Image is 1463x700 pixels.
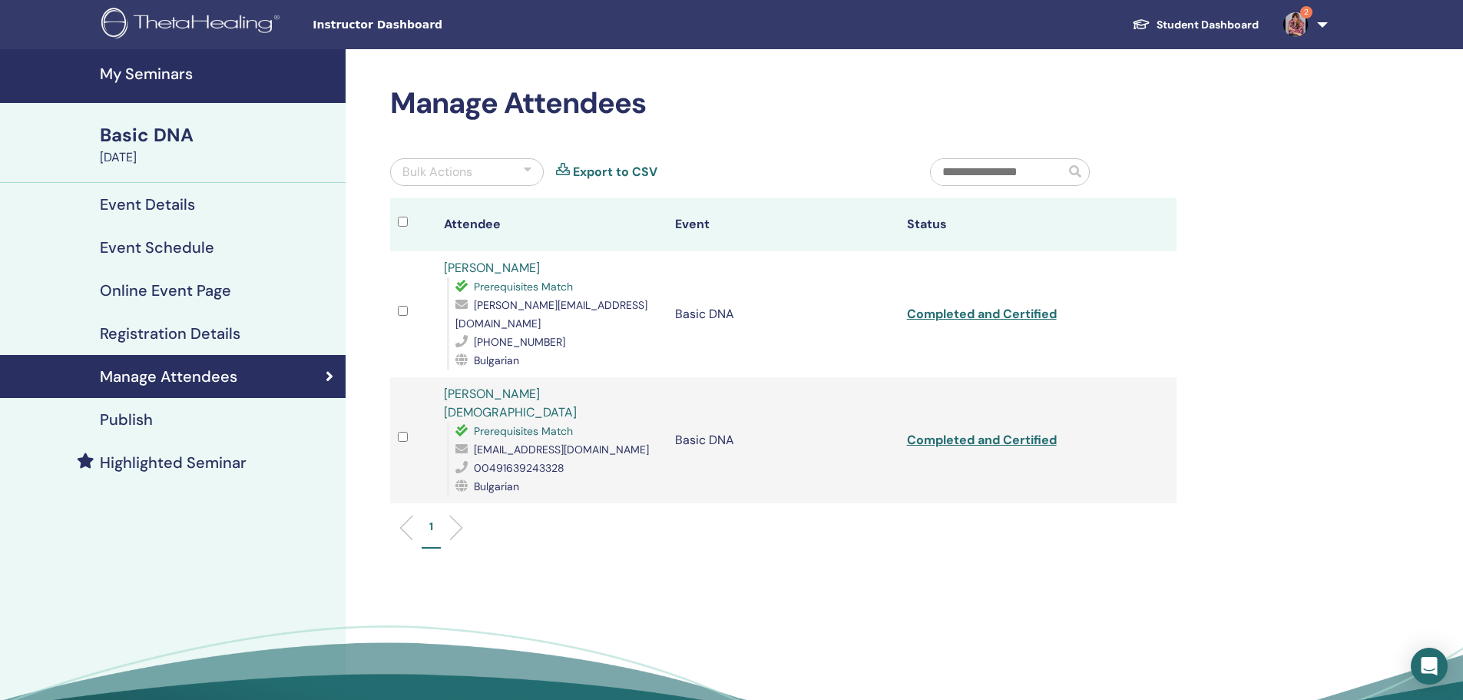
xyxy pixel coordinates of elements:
span: [EMAIL_ADDRESS][DOMAIN_NAME] [474,443,649,456]
div: Bulk Actions [402,163,472,181]
div: Basic DNA [100,122,336,148]
span: [PHONE_NUMBER] [474,335,565,349]
a: Basic DNA[DATE] [91,122,346,167]
span: Bulgarian [474,479,519,493]
span: Prerequisites Match [474,280,573,294]
span: Bulgarian [474,353,519,367]
h4: Highlighted Seminar [100,453,247,472]
th: Status [899,198,1130,251]
h4: My Seminars [100,65,336,83]
div: Open Intercom Messenger [1411,648,1448,685]
td: Basic DNA [667,377,899,503]
h2: Manage Attendees [390,86,1177,121]
span: [PERSON_NAME][EMAIL_ADDRESS][DOMAIN_NAME] [455,298,647,330]
p: 1 [429,519,433,535]
a: Completed and Certified [907,306,1057,322]
a: [PERSON_NAME][DEMOGRAPHIC_DATA] [444,386,577,420]
td: Basic DNA [667,251,899,377]
th: Event [667,198,899,251]
h4: Publish [100,410,153,429]
span: 00491639243328 [474,461,564,475]
h4: Manage Attendees [100,367,237,386]
h4: Registration Details [100,324,240,343]
a: [PERSON_NAME] [444,260,540,276]
h4: Online Event Page [100,281,231,300]
h4: Event Details [100,195,195,214]
span: Instructor Dashboard [313,17,543,33]
img: graduation-cap-white.svg [1132,18,1150,31]
img: logo.png [101,8,285,42]
div: [DATE] [100,148,336,167]
img: default.jpg [1283,12,1308,37]
a: Student Dashboard [1120,11,1271,39]
span: 2 [1300,6,1312,18]
th: Attendee [436,198,667,251]
a: Export to CSV [573,163,657,181]
a: Completed and Certified [907,432,1057,448]
h4: Event Schedule [100,238,214,257]
span: Prerequisites Match [474,424,573,438]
